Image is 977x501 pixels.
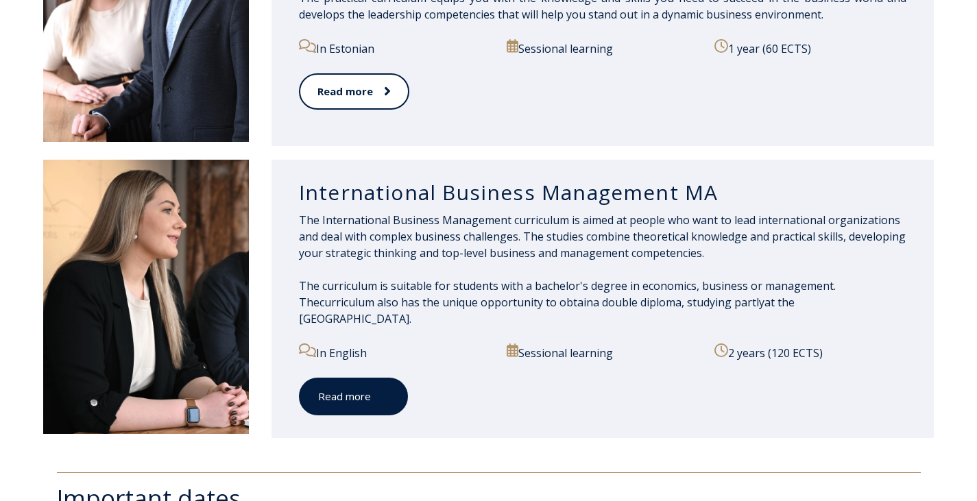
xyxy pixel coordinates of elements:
[518,41,613,56] font: Sessional learning
[728,41,811,56] font: 1 year (60 ECTS)
[319,295,593,310] font: curriculum also has the unique opportunity to obtain
[593,295,682,310] font: a double diploma
[43,160,249,434] img: DSC_1907
[317,84,373,98] font: Read more
[299,212,906,260] font: The International Business Management curriculum is aimed at people who want to lead internationa...
[409,311,411,326] font: .
[299,378,408,415] a: Read more
[728,345,823,361] font: 2 years (120 ECTS)
[318,389,371,403] font: Read more
[316,41,374,56] font: In Estonian
[299,295,795,326] font: at the [GEOGRAPHIC_DATA]
[299,73,409,110] a: Read more
[518,345,613,361] font: Sessional learning
[299,278,836,310] font: The curriculum is suitable for students with a bachelor's degree in economics, business or manage...
[299,178,718,206] font: International Business Management MA
[316,345,367,361] font: In English
[682,295,764,310] font: , studying partly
